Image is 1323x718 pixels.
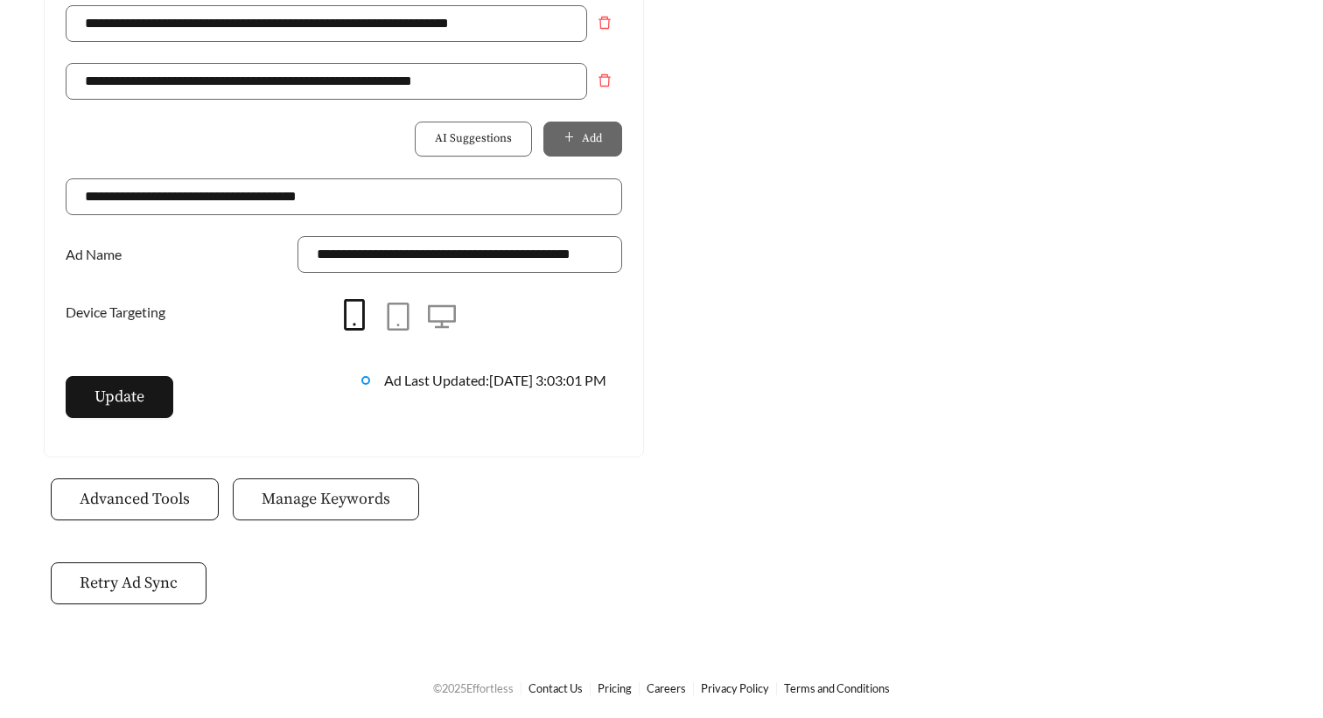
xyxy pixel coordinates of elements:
[384,303,412,331] span: tablet
[80,571,178,595] span: Retry Ad Sync
[376,296,420,339] button: tablet
[587,63,622,98] button: Remove field
[66,236,130,273] label: Ad Name
[528,681,583,695] a: Contact Us
[332,294,376,338] button: mobile
[51,478,219,520] button: Advanced Tools
[66,178,622,215] input: Website
[339,299,370,331] span: mobile
[784,681,890,695] a: Terms and Conditions
[588,73,621,87] span: delete
[420,296,464,339] button: desktop
[647,681,686,695] a: Careers
[384,370,622,412] div: Ad Last Updated: [DATE] 3:03:01 PM
[435,130,512,148] span: AI Suggestions
[415,122,532,157] button: AI Suggestions
[66,294,174,331] label: Device Targeting
[701,681,769,695] a: Privacy Policy
[587,5,622,40] button: Remove field
[262,487,390,511] span: Manage Keywords
[297,236,622,273] input: Ad Name
[598,681,632,695] a: Pricing
[66,376,173,418] button: Update
[433,681,514,695] span: © 2025 Effortless
[588,16,621,30] span: delete
[94,385,144,408] span: Update
[51,562,206,604] button: Retry Ad Sync
[543,122,622,157] button: plusAdd
[428,303,456,331] span: desktop
[80,487,190,511] span: Advanced Tools
[233,478,419,520] button: Manage Keywords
